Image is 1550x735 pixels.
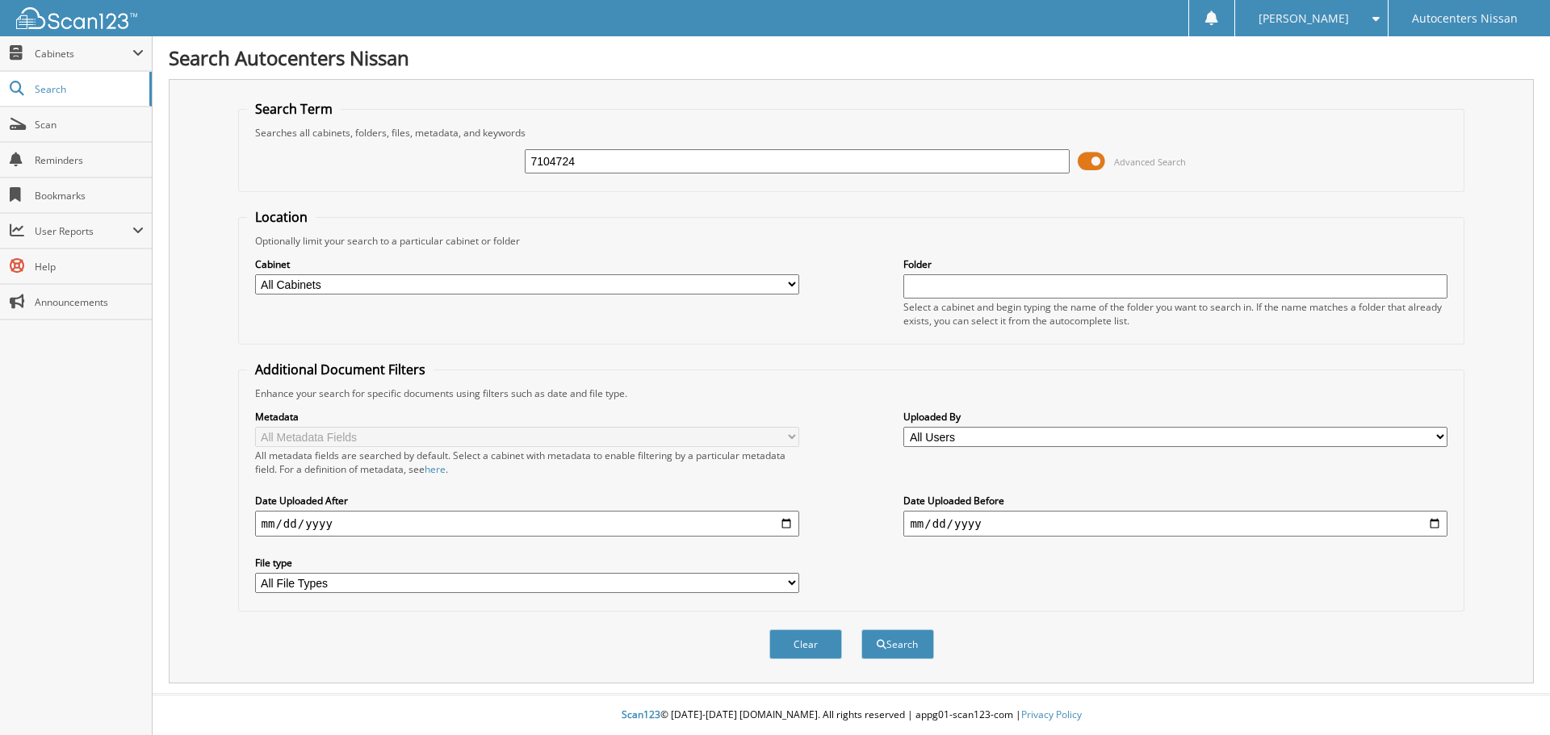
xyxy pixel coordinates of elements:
button: Search [861,629,934,659]
label: Date Uploaded After [255,494,799,507]
input: start [255,511,799,537]
span: Help [35,260,144,274]
label: Uploaded By [903,410,1447,424]
span: Reminders [35,153,144,167]
span: Search [35,82,141,96]
legend: Search Term [247,100,341,118]
span: Advanced Search [1114,156,1186,168]
label: Cabinet [255,257,799,271]
span: [PERSON_NAME] [1259,14,1349,23]
a: Privacy Policy [1021,708,1082,721]
div: Searches all cabinets, folders, files, metadata, and keywords [247,126,1456,140]
img: scan123-logo-white.svg [16,7,137,29]
label: Folder [903,257,1447,271]
div: All metadata fields are searched by default. Select a cabinet with metadata to enable filtering b... [255,449,799,476]
span: Announcements [35,295,144,309]
input: end [903,511,1447,537]
span: Scan123 [622,708,660,721]
a: here [425,462,446,476]
div: Enhance your search for specific documents using filters such as date and file type. [247,386,1456,400]
div: Optionally limit your search to a particular cabinet or folder [247,234,1456,248]
span: Cabinets [35,47,132,61]
label: Date Uploaded Before [903,494,1447,507]
span: Bookmarks [35,189,144,203]
div: Select a cabinet and begin typing the name of the folder you want to search in. If the name match... [903,300,1447,328]
legend: Location [247,208,316,226]
iframe: Chat Widget [1469,658,1550,735]
span: Scan [35,118,144,132]
button: Clear [769,629,842,659]
div: © [DATE]-[DATE] [DOMAIN_NAME]. All rights reserved | appg01-scan123-com | [153,695,1550,735]
label: File type [255,556,799,570]
label: Metadata [255,410,799,424]
span: User Reports [35,224,132,238]
h1: Search Autocenters Nissan [169,44,1534,71]
span: Autocenters Nissan [1412,14,1518,23]
legend: Additional Document Filters [247,361,434,378]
